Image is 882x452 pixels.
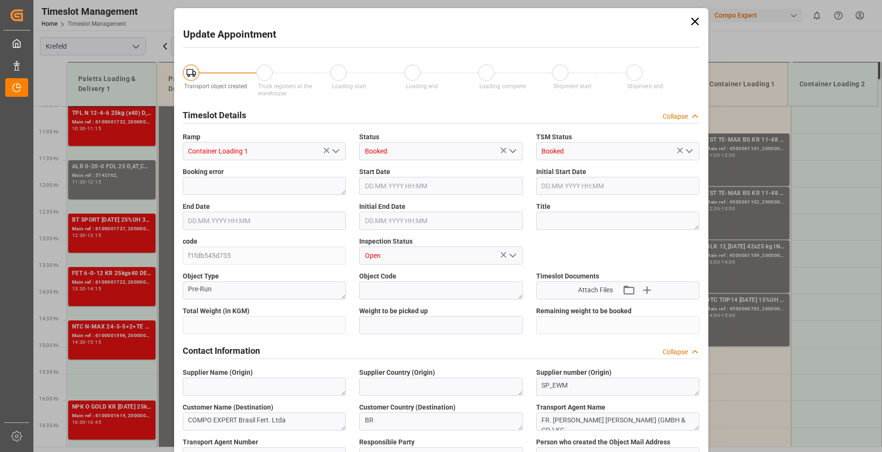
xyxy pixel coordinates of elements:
span: Transport Agent Number [183,437,258,447]
span: Object Code [359,271,396,281]
div: Collapse [663,347,688,357]
textarea: Pre-Run [183,281,346,299]
span: Loading complete [479,83,526,90]
button: open menu [682,144,696,159]
span: Object Type [183,271,219,281]
input: DD.MM.YYYY HH:MM [359,177,523,195]
span: Supplier number (Origin) [536,368,612,378]
span: Start Date [359,167,390,177]
span: Transport object created [184,83,247,90]
input: DD.MM.YYYY HH:MM [183,212,346,230]
span: Responsible Party [359,437,415,447]
input: DD.MM.YYYY HH:MM [536,177,700,195]
h2: Update Appointment [183,27,276,42]
button: open menu [505,248,519,263]
span: Status [359,132,379,142]
span: Transport Agent Name [536,402,605,412]
span: Shipment end [627,83,663,90]
span: Person who created the Object Mail Address [536,437,670,447]
span: Customer Name (Destination) [183,402,273,412]
span: TSM Status [536,132,572,142]
span: Total Weight (in KGM) [183,306,249,316]
span: Shipment start [553,83,591,90]
textarea: COMPO EXPERT Brasil Fert. Ltda [183,412,346,431]
span: Loading start [332,83,366,90]
span: Timeslot Documents [536,271,599,281]
span: code [183,236,197,247]
span: Customer Country (Destination) [359,402,456,412]
button: open menu [328,144,342,159]
span: Loading end [406,83,438,90]
input: Type to search/select [359,142,523,160]
span: Booking error [183,167,224,177]
span: Title [536,202,550,212]
h2: Timeslot Details [183,109,246,122]
span: Initial End Date [359,202,405,212]
input: Type to search/select [183,142,346,160]
span: Truck registers at the warehouse [258,83,312,97]
span: Supplier Name (Origin) [183,368,253,378]
textarea: FR. [PERSON_NAME] [PERSON_NAME] (GMBH & CO.) KG [536,412,700,431]
span: End Date [183,202,210,212]
span: Ramp [183,132,200,142]
span: Attach Files [578,285,613,295]
input: DD.MM.YYYY HH:MM [359,212,523,230]
span: Remaining weight to be booked [536,306,632,316]
h2: Contact Information [183,344,260,357]
span: Weight to be picked up [359,306,428,316]
textarea: BR [359,412,523,431]
button: open menu [505,144,519,159]
span: Supplier Country (Origin) [359,368,435,378]
textarea: SP_EWM [536,378,700,396]
span: Inspection Status [359,236,413,247]
span: Initial Start Date [536,167,586,177]
div: Collapse [663,112,688,122]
